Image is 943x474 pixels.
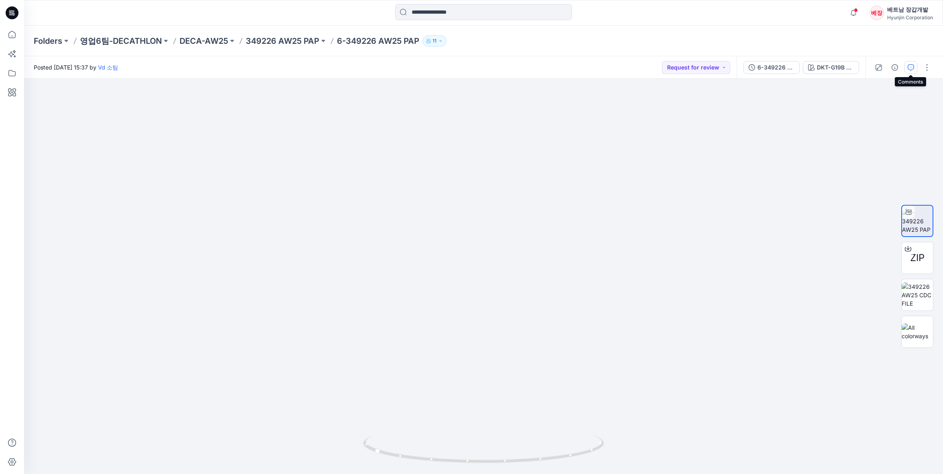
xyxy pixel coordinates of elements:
[337,35,419,47] p: 6-349226 AW25 PAP
[98,64,118,71] a: Vd 소팀
[180,35,228,47] a: DECA-AW25
[902,323,933,340] img: All colorways
[888,61,901,74] button: Details
[902,208,933,234] img: 6-349226 AW25 PAP
[433,37,437,45] p: 11
[757,63,794,72] div: 6-349226 AW25 PAP
[870,6,884,20] div: 베장
[34,63,118,72] span: Posted [DATE] 15:37 by
[902,282,933,308] img: 349226 AW25 CDC FILE
[910,251,925,265] span: ZIP
[887,14,933,20] div: Hyunjin Corporation
[80,35,162,47] a: 영업6팀-DECATHLON
[803,61,859,74] button: DKT-G19B BLUE
[817,63,854,72] div: DKT-G19B BLUE
[34,35,62,47] a: Folders
[423,35,447,47] button: 11
[887,5,933,14] div: 베트남 장갑개발
[246,35,319,47] a: 349226 AW25 PAP
[743,61,800,74] button: 6-349226 AW25 PAP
